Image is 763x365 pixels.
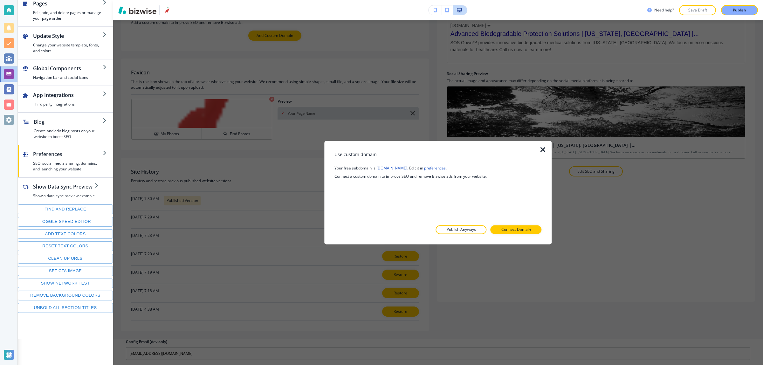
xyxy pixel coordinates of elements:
[33,150,103,158] h2: Preferences
[376,165,407,171] a: [DOMAIN_NAME]
[118,6,156,14] img: Bizwise Logo
[18,145,113,177] button: PreferencesSEO, social media sharing, domains, and launching your website.
[733,7,746,13] p: Publish
[491,225,542,234] button: Connect Domain
[18,229,113,239] button: Add text colors
[33,10,103,21] h4: Edit, add, and delete pages or manage your page order
[18,27,113,59] button: Update StyleChange your website template, fonts, and colors
[424,165,446,171] div: preferences
[18,266,113,276] button: Set CTA image
[721,5,758,15] button: Publish
[33,65,103,72] h2: Global Components
[18,86,113,112] button: App IntegrationsThird party integrations
[501,227,531,233] p: Connect Domain
[33,193,95,199] h4: Show a data sync preview example
[334,165,487,179] h4: Your free subdomain is . Edit it in . Connect a custom domain to improve SEO and remove Bizwise a...
[33,183,95,190] h2: Show Data Sync Preview
[34,128,103,140] h4: Create and edit blog posts on your website to boost SEO
[18,59,113,86] button: Global ComponentsNavigation bar and social icons
[334,151,541,158] h3: Use custom domain
[33,75,103,80] h4: Navigation bar and social icons
[162,5,172,15] img: Your Logo
[33,161,103,172] h4: SEO, social media sharing, domains, and launching your website.
[33,91,103,99] h2: App Integrations
[34,118,103,126] h2: Blog
[18,241,113,251] button: Reset text colors
[18,291,113,300] button: Remove background colors
[33,32,103,40] h2: Update Style
[687,7,708,13] p: Save Draft
[33,101,103,107] h4: Third party integrations
[18,279,113,288] button: Show network test
[18,254,113,264] button: Clean up URLs
[18,178,105,204] button: Show Data Sync PreviewShow a data sync preview example
[679,5,716,15] button: Save Draft
[436,225,487,234] button: Publish Anyways
[18,204,113,214] button: Find and replace
[654,7,674,13] h3: Need help?
[33,42,103,54] h4: Change your website template, fonts, and colors
[18,303,113,313] button: Unbold all section titles
[18,217,113,227] button: Toggle speed editor
[18,113,113,145] button: BlogCreate and edit blog posts on your website to boost SEO
[447,227,476,233] p: Publish Anyways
